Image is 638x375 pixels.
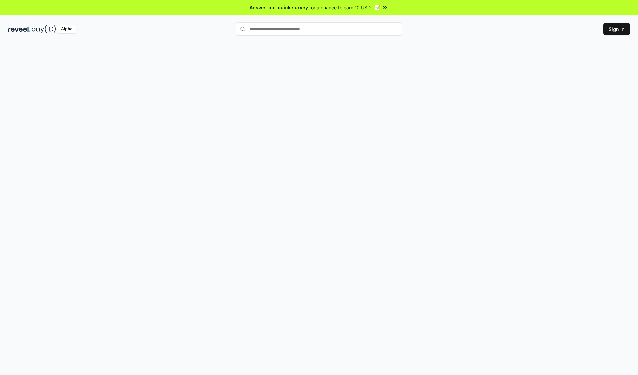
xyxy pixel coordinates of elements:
span: Answer our quick survey [250,4,308,11]
button: Sign In [603,23,630,35]
img: reveel_dark [8,25,30,33]
span: for a chance to earn 10 USDT 📝 [309,4,380,11]
div: Alpha [57,25,76,33]
img: pay_id [32,25,56,33]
